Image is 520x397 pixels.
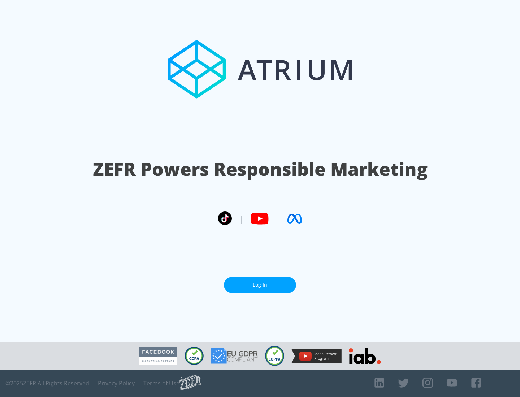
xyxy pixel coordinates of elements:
img: Facebook Marketing Partner [139,347,177,365]
h1: ZEFR Powers Responsible Marketing [93,157,428,182]
span: © 2025 ZEFR All Rights Reserved [5,380,89,387]
a: Privacy Policy [98,380,135,387]
img: COPPA Compliant [265,346,284,366]
span: | [276,213,280,224]
a: Log In [224,277,296,293]
img: CCPA Compliant [185,347,204,365]
span: | [239,213,243,224]
img: GDPR Compliant [211,348,258,364]
img: IAB [349,348,381,364]
img: YouTube Measurement Program [291,349,342,363]
a: Terms of Use [143,380,179,387]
